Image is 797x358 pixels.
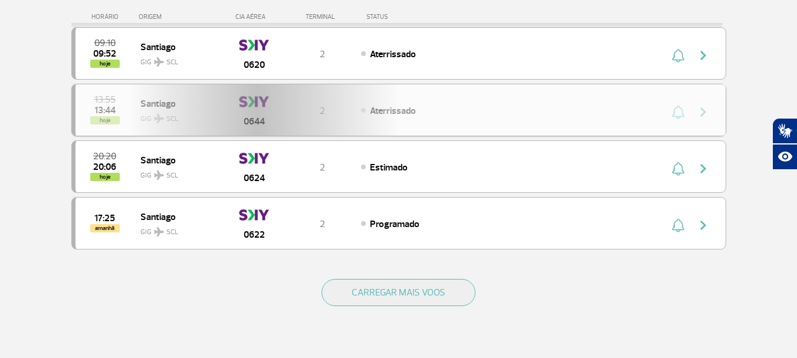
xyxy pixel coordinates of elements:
span: amanhã [90,224,120,232]
div: STATUS [360,13,457,21]
span: 2025-09-27 17:25:00 [94,214,115,222]
span: 0620 [244,58,265,72]
img: seta-direita-painel-voo.svg [696,48,710,63]
span: GIG [140,164,216,181]
span: 2025-09-26 20:20:00 [93,152,116,160]
span: SCL [166,227,178,238]
span: hoje [90,173,120,181]
span: 0624 [244,171,265,185]
img: seta-direita-painel-voo.svg [696,162,710,176]
button: Abrir recursos assistivos. [772,144,797,170]
img: sino-painel-voo.svg [672,218,684,232]
span: Aterrissado [370,48,416,60]
div: TERMINAL [284,13,360,21]
span: Santiago [140,209,216,224]
div: CIA AÉREA [225,13,284,21]
img: sino-painel-voo.svg [672,162,684,176]
span: 2025-09-26 09:10:00 [94,39,116,47]
span: 2 [320,162,325,173]
span: GIG [140,221,216,238]
button: CARREGAR MAIS VOOS [322,279,475,306]
img: sino-painel-voo.svg [672,48,684,63]
img: destiny_airplane.svg [154,170,164,180]
span: Santiago [140,152,216,167]
img: destiny_airplane.svg [154,227,164,237]
span: 2 [320,218,325,230]
div: ORIGEM [139,13,225,21]
span: 0622 [244,228,265,242]
span: Estimado [370,162,408,173]
span: Santiago [140,39,216,54]
span: hoje [90,60,120,68]
span: Programado [370,218,419,230]
span: SCL [166,170,178,181]
span: GIG [140,51,216,68]
img: destiny_airplane.svg [154,57,164,67]
span: 2 [320,48,325,60]
span: SCL [166,57,178,68]
div: Plugin de acessibilidade da Hand Talk. [772,118,797,170]
span: 2025-09-26 20:06:00 [93,163,116,171]
span: 2025-09-26 09:52:00 [93,50,116,58]
button: Abrir tradutor de língua de sinais. [772,118,797,144]
div: HORÁRIO [75,13,139,21]
img: seta-direita-painel-voo.svg [696,218,710,232]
